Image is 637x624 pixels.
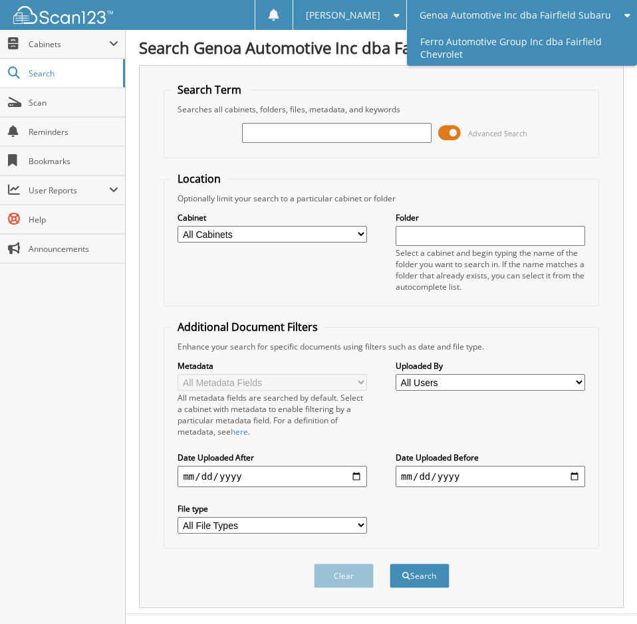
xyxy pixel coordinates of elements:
[396,212,584,223] label: Folder
[178,466,366,487] input: start
[306,11,380,19] span: [PERSON_NAME]
[29,126,118,138] span: Reminders
[396,360,584,371] label: Uploaded By
[29,156,118,167] span: Bookmarks
[571,560,637,624] iframe: Chat Widget
[178,392,366,437] div: All metadata fields are searched by default. Select a cabinet with metadata to enable filtering b...
[178,503,366,514] label: File type
[407,30,637,66] a: Ferro Automotive Group Inc dba Fairfield Chevrolet
[139,37,624,58] h1: Search Genoa Automotive Inc dba Fairfield Subaru
[314,564,374,588] button: Clear
[171,320,324,334] legend: Additional Document Filters
[178,212,366,223] label: Cabinet
[178,360,366,371] label: Metadata
[29,68,116,79] span: Search
[171,193,591,204] div: Optionally limit your search to a particular cabinet or folder
[171,104,591,115] div: Searches all cabinets, folders, files, metadata, and keywords
[468,128,527,138] span: Advanced Search
[29,97,118,108] span: Scan
[171,341,591,352] div: Enhance your search for specific documents using filters such as date and file type.
[29,243,118,255] span: Announcements
[171,171,227,186] legend: Location
[396,452,584,463] label: Date Uploaded Before
[29,39,109,50] span: Cabinets
[420,11,611,19] span: Genoa Automotive Inc dba Fairfield Subaru
[29,214,118,225] span: Help
[390,564,449,588] button: Search
[396,247,584,292] div: Select a cabinet and begin typing the name of the folder you want to search in. If the name match...
[396,466,584,487] input: end
[13,6,113,24] img: scan123-logo-white.svg
[171,82,248,97] legend: Search Term
[29,185,109,196] span: User Reports
[178,452,366,463] label: Date Uploaded After
[231,426,248,437] a: here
